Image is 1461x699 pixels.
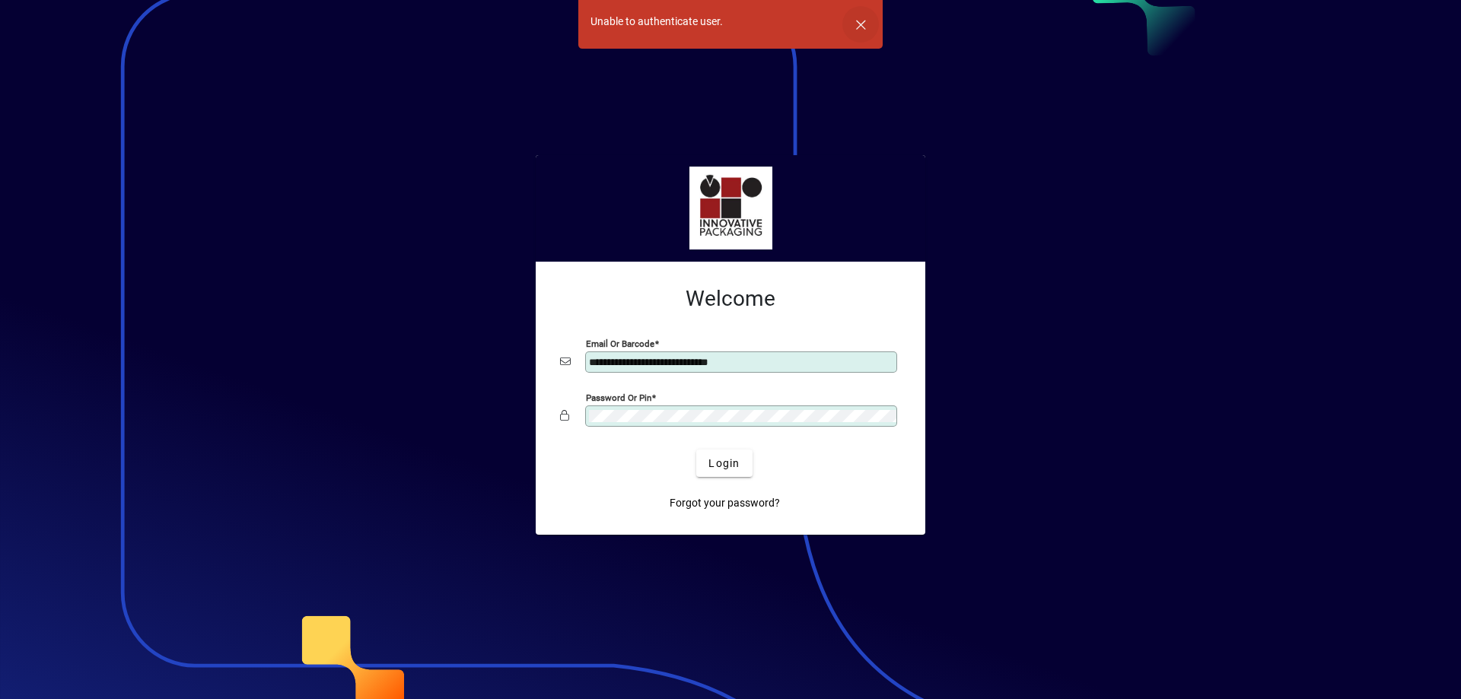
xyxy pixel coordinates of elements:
[842,6,879,43] button: Dismiss
[708,456,740,472] span: Login
[670,495,780,511] span: Forgot your password?
[586,338,654,349] mat-label: Email or Barcode
[586,392,651,403] mat-label: Password or Pin
[590,14,723,30] div: Unable to authenticate user.
[664,489,786,516] a: Forgot your password?
[696,450,752,477] button: Login
[560,286,901,312] h2: Welcome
